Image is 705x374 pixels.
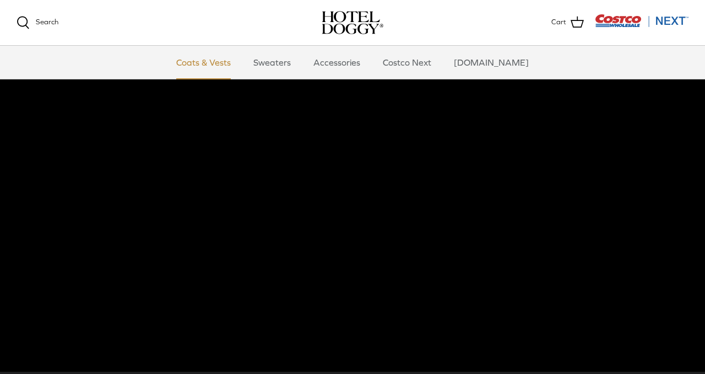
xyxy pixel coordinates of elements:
img: Costco Next [595,14,688,28]
span: Search [36,18,58,26]
a: Coats & Vests [166,46,241,79]
a: Costco Next [373,46,441,79]
span: Cart [551,17,566,28]
a: Cart [551,15,584,30]
a: [DOMAIN_NAME] [444,46,539,79]
a: hoteldoggy.com hoteldoggycom [322,11,383,34]
a: Visit Costco Next [595,21,688,29]
a: Accessories [303,46,370,79]
a: Sweaters [243,46,301,79]
img: hoteldoggycom [322,11,383,34]
a: Search [17,16,58,29]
